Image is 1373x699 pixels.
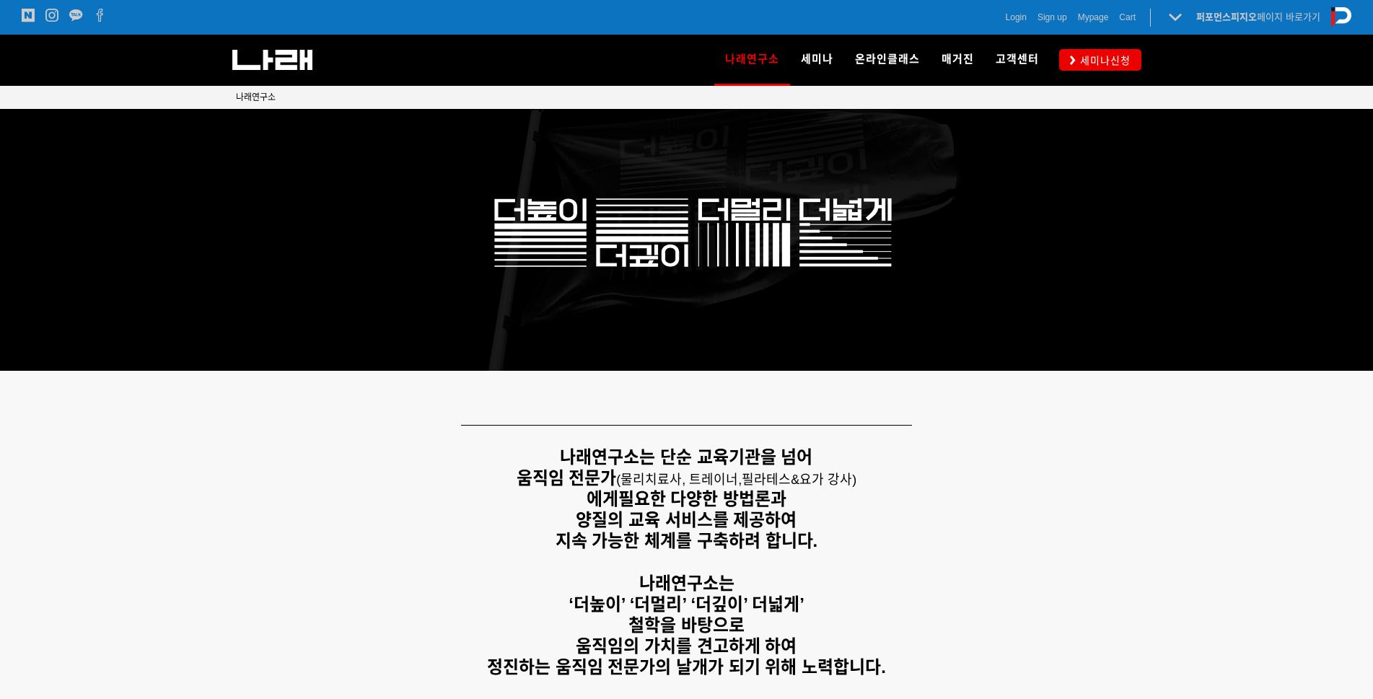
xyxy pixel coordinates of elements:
[1076,53,1131,68] span: 세미나신청
[725,48,779,71] span: 나래연구소
[742,472,856,487] span: 필라테스&요가 강사)
[931,35,985,85] a: 매거진
[1119,10,1136,25] a: Cart
[560,447,812,467] strong: 나래연구소는 단순 교육기관을 넘어
[1059,49,1141,70] a: 세미나신청
[236,90,276,105] a: 나래연구소
[556,531,817,550] strong: 지속 가능한 체계를 구축하려 합니다.
[1006,10,1027,25] a: Login
[576,636,797,656] strong: 움직임의 가치를 견고하게 하여
[587,489,618,509] strong: 에게
[714,35,790,85] a: 나래연구소
[844,35,931,85] a: 온라인클래스
[618,489,786,509] strong: 필요한 다양한 방법론과
[639,573,734,593] strong: 나래연구소는
[517,468,617,488] strong: 움직임 전문가
[1196,12,1320,22] a: 퍼포먼스피지오페이지 바로가기
[855,53,920,66] span: 온라인클래스
[576,510,797,529] strong: 양질의 교육 서비스를 제공하여
[1038,10,1067,25] a: Sign up
[942,53,974,66] span: 매거진
[236,92,276,102] span: 나래연구소
[487,657,886,677] strong: 정진하는 움직임 전문가의 날개가 되기 위해 노력합니다.
[790,35,844,85] a: 세미나
[620,472,742,487] span: 물리치료사, 트레이너,
[801,53,833,66] span: 세미나
[616,472,742,487] span: (
[1196,12,1257,22] strong: 퍼포먼스피지오
[1078,10,1109,25] a: Mypage
[569,594,804,614] strong: ‘더높이’ ‘더멀리’ ‘더깊이’ 더넓게’
[985,35,1050,85] a: 고객센터
[996,53,1039,66] span: 고객센터
[628,615,745,635] strong: 철학을 바탕으로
